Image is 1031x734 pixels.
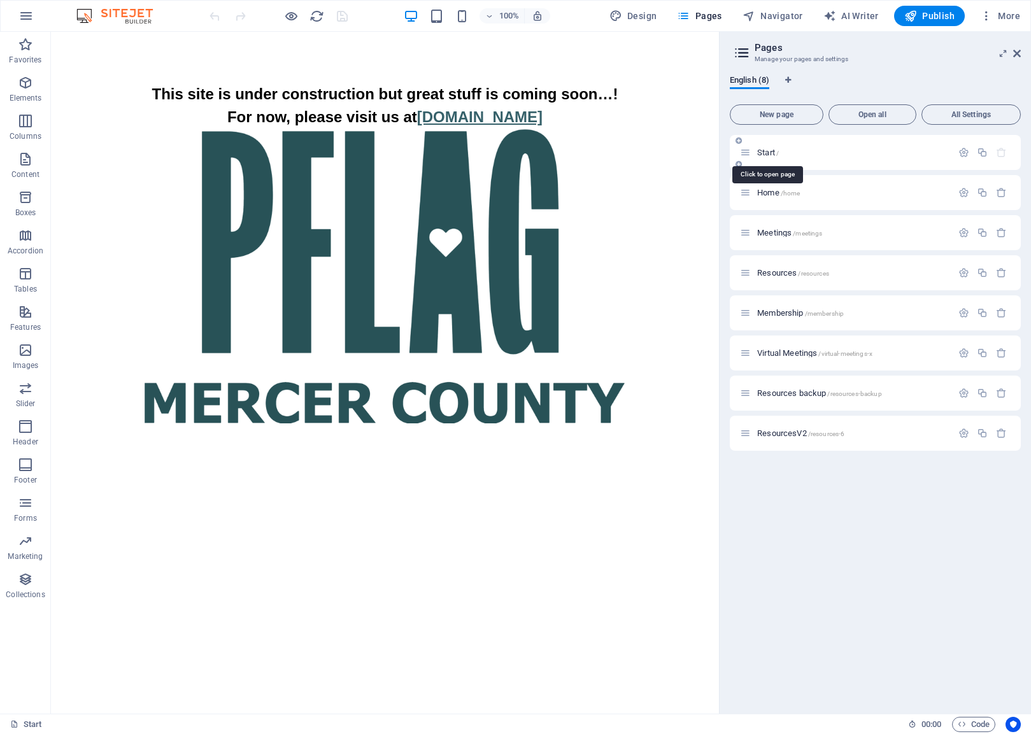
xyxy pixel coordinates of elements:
[757,268,829,278] span: Click to open page
[958,348,969,358] div: Settings
[309,9,324,24] i: Reload page
[818,350,872,357] span: /virtual-meetings-x
[604,6,662,26] button: Design
[8,551,43,561] p: Marketing
[977,267,988,278] div: Duplicate
[283,8,299,24] button: Click here to leave preview mode and continue editing
[13,437,38,447] p: Header
[958,227,969,238] div: Settings
[975,6,1025,26] button: More
[958,147,969,158] div: Settings
[737,6,808,26] button: Navigator
[1006,717,1021,732] button: Usercentrics
[14,513,37,523] p: Forms
[757,188,800,197] span: Click to open page
[977,147,988,158] div: Duplicate
[921,104,1021,125] button: All Settings
[996,428,1007,439] div: Remove
[753,429,952,437] div: ResourcesV2/resources-6
[730,104,823,125] button: New page
[798,270,828,277] span: /resources
[753,148,952,157] div: Start/
[10,322,41,332] p: Features
[736,111,818,118] span: New page
[753,389,952,397] div: Resources backup/resources-backup
[808,430,845,437] span: /resources-6
[14,284,37,294] p: Tables
[996,348,1007,358] div: Remove
[10,93,42,103] p: Elements
[958,187,969,198] div: Settings
[952,717,995,732] button: Code
[10,131,41,141] p: Columns
[499,8,519,24] h6: 100%
[977,348,988,358] div: Duplicate
[609,10,657,22] span: Design
[755,53,995,65] h3: Manage your pages and settings
[977,428,988,439] div: Duplicate
[996,267,1007,278] div: Remove
[958,267,969,278] div: Settings
[730,75,1021,99] div: Language Tabs
[309,8,324,24] button: reload
[757,308,844,318] span: Click to open page
[980,10,1020,22] span: More
[15,208,36,218] p: Boxes
[977,227,988,238] div: Duplicate
[6,589,45,600] p: Collections
[73,8,169,24] img: Editor Logo
[977,187,988,198] div: Duplicate
[958,717,990,732] span: Code
[977,388,988,399] div: Duplicate
[753,349,952,357] div: Virtual Meetings/virtual-meetings-x
[757,228,822,237] span: Click to open page
[930,719,932,729] span: :
[753,229,952,237] div: Meetings/meetings
[996,227,1007,238] div: Remove
[996,388,1007,399] div: Remove
[743,10,803,22] span: Navigator
[757,348,872,358] span: Click to open page
[16,399,36,409] p: Slider
[958,307,969,318] div: Settings
[996,187,1007,198] div: Remove
[996,307,1007,318] div: Remove
[532,10,543,22] i: On resize automatically adjust zoom level to fit chosen device.
[894,6,965,26] button: Publish
[776,150,779,157] span: /
[11,169,39,180] p: Content
[672,6,727,26] button: Pages
[9,55,41,65] p: Favorites
[908,717,942,732] h6: Session time
[13,360,39,371] p: Images
[823,10,879,22] span: AI Writer
[757,428,844,438] span: Click to open page
[996,147,1007,158] div: The startpage cannot be deleted
[921,717,941,732] span: 00 00
[977,307,988,318] div: Duplicate
[904,10,955,22] span: Publish
[8,246,43,256] p: Accordion
[958,388,969,399] div: Settings
[14,475,37,485] p: Footer
[834,111,911,118] span: Open all
[755,42,1021,53] h2: Pages
[818,6,884,26] button: AI Writer
[480,8,525,24] button: 100%
[753,269,952,277] div: Resources/resources
[781,190,800,197] span: /home
[677,10,722,22] span: Pages
[753,309,952,317] div: Membership/membership
[793,230,822,237] span: /meetings
[730,73,769,90] span: English (8)
[10,717,42,732] a: Click to cancel selection. Double-click to open Pages
[753,188,952,197] div: Home/home
[958,428,969,439] div: Settings
[805,310,844,317] span: /membership
[828,104,916,125] button: Open all
[757,388,882,398] span: Click to open page
[757,148,779,157] span: Start
[927,111,1015,118] span: All Settings
[827,390,881,397] span: /resources-backup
